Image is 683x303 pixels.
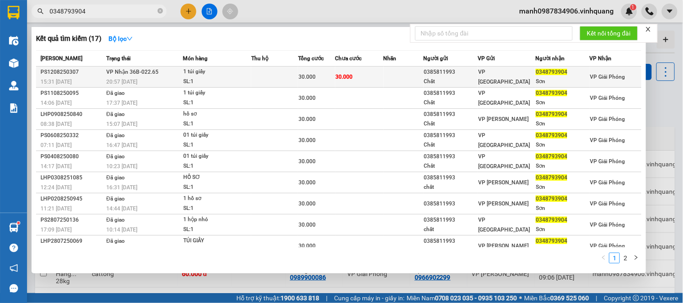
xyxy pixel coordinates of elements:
span: 0348793904 [536,153,567,160]
div: SL: 1 [183,77,251,87]
span: VP Nhận 36B-022.65 [106,69,158,75]
span: 16:47 [DATE] [106,142,137,148]
div: SL: 1 [183,119,251,129]
span: VP Giải Phóng [590,95,625,101]
span: close [645,26,651,32]
div: PS0408250080 [41,152,104,161]
span: Chưa cước [335,55,362,62]
div: 0385811993 [424,152,478,161]
span: VP [GEOGRAPHIC_DATA] [478,132,530,148]
div: Sơn [536,140,589,150]
div: Sơn [536,119,589,129]
div: SL: 1 [183,246,251,256]
div: 1 túi giấy [183,67,251,77]
span: 16:31 [DATE] [106,184,137,191]
strong: PHIẾU GỬI HÀNG [96,19,169,29]
span: 30.000 [299,179,316,186]
img: warehouse-icon [9,36,18,45]
div: LHP2807250069 [41,236,104,246]
span: 0348793904 [536,69,567,75]
div: Chất [424,119,478,129]
div: LHP0908250840 [41,110,104,119]
li: Next Page [631,253,642,263]
span: Đã giao [106,174,125,181]
div: 0385811993 [424,67,478,77]
span: 15:07 [DATE] [106,121,137,127]
div: Sơn [536,204,589,213]
span: Nhãn [384,55,397,62]
span: VP [PERSON_NAME] [478,116,529,122]
input: Nhập số tổng đài [415,26,573,40]
h3: Kết quả tìm kiếm ( 17 ) [36,34,101,44]
div: 0385811993 [424,215,478,225]
span: VP Nhận [590,55,612,62]
span: question-circle [9,244,18,252]
div: hồ sơ [183,109,251,119]
span: Thu hộ [251,55,268,62]
div: 0385811993 [424,199,478,209]
span: Người nhận [535,55,565,62]
span: [PERSON_NAME] [41,55,82,62]
span: Người gửi [424,55,448,62]
div: HỒ SƠ [183,173,251,183]
img: warehouse-icon [9,81,18,90]
div: 01 túi giấy [183,151,251,161]
div: Chất [424,98,478,107]
div: SL: 1 [183,161,251,171]
span: VP [GEOGRAPHIC_DATA] [478,69,530,85]
button: right [631,253,642,263]
span: 0348793904 [536,132,567,138]
a: 2 [620,253,630,263]
span: 12:24 [DATE] [41,184,72,191]
button: Bộ lọcdown [101,31,140,46]
span: 10:23 [DATE] [106,163,137,169]
span: Đã giao [106,153,125,160]
span: 30.000 [336,74,353,80]
strong: : [DOMAIN_NAME] [92,39,172,48]
span: Món hàng [183,55,208,62]
span: 08:38 [DATE] [41,121,72,127]
li: Previous Page [598,253,609,263]
span: 0348793904 [536,217,567,223]
span: VP Giải Phóng [590,137,625,143]
img: warehouse-icon [9,223,18,232]
div: LHP0208250945 [41,194,104,204]
div: PS1208250307 [41,67,104,77]
button: Kết nối tổng đài [580,26,638,40]
div: SL: 1 [183,140,251,150]
img: solution-icon [9,103,18,113]
span: 30.000 [299,222,316,228]
span: VP Giải Phóng [590,74,625,80]
span: 30.000 [299,74,316,80]
img: logo-vxr [8,6,19,19]
span: VP [PERSON_NAME] [478,243,529,249]
span: Đã giao [106,132,125,138]
a: 1 [610,253,620,263]
span: VP Giải Phóng [590,201,625,207]
div: 0385811993 [424,173,478,183]
div: 0385811993 [424,110,478,119]
div: Sơn [536,161,589,171]
li: 2 [620,253,631,263]
span: notification [9,264,18,272]
span: close-circle [158,7,163,16]
div: SL: 1 [183,204,251,214]
span: Đã giao [106,111,125,117]
div: 1 hộp nhỏ [183,215,251,225]
span: 30.000 [299,201,316,207]
span: 14:06 [DATE] [41,100,72,106]
span: VP Giải Phóng [590,243,625,249]
div: PS2807250136 [41,215,104,225]
sup: 1 [17,222,20,224]
div: Chất [424,161,478,171]
span: VP Giải Phóng [590,158,625,165]
span: VP [GEOGRAPHIC_DATA] [478,153,530,169]
span: 20:57 [DATE] [106,79,137,85]
span: close-circle [158,8,163,13]
span: 10:14 [DATE] [106,227,137,233]
span: VP Giải Phóng [590,116,625,122]
span: VP [GEOGRAPHIC_DATA] [478,90,530,106]
strong: Bộ lọc [109,35,133,42]
span: VP [GEOGRAPHIC_DATA] [478,217,530,233]
div: PS0608250332 [41,131,104,140]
